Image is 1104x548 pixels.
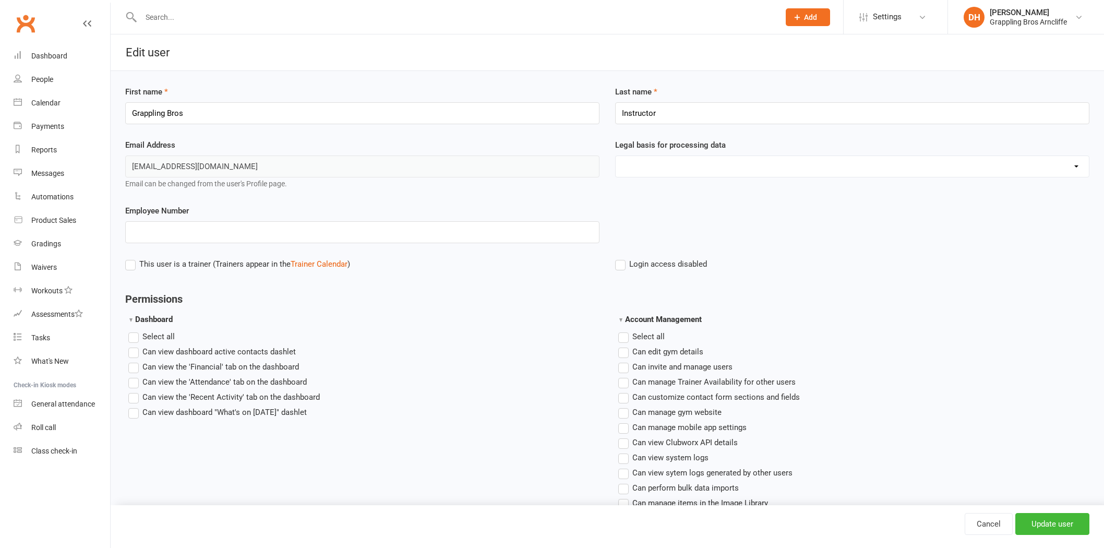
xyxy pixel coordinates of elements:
a: Messages [14,162,110,185]
a: General attendance kiosk mode [14,392,110,416]
label: First name [125,86,168,98]
div: Workouts [31,287,63,295]
div: What's New [31,357,69,365]
a: Calendar [14,91,110,115]
label: Employee Number [125,205,189,217]
div: Waivers [31,263,57,271]
label: Last name [615,86,657,98]
span: Add [804,13,817,21]
a: Roll call [14,416,110,439]
span: Settings [873,5,902,29]
span: Can manage items in the Image Library [632,497,768,508]
span: Can view the 'Recent Activity' tab on the dashboard [142,391,320,402]
div: Dashboard [31,52,67,60]
input: Search... [138,10,772,25]
div: [PERSON_NAME] [990,8,1067,17]
a: Dashboard [14,44,110,68]
span: Can perform bulk data imports [632,482,739,493]
div: Roll call [31,423,56,432]
div: DH [964,7,985,28]
span: Can view Clubworx API details [632,436,738,447]
div: Assessments [31,310,83,318]
a: Reports [14,138,110,162]
div: Grappling Bros Arncliffe [990,17,1067,27]
a: Payments [14,115,110,138]
span: Can invite and manage users [632,361,733,372]
a: Workouts [14,279,110,303]
a: Class kiosk mode [14,439,110,463]
h1: Edit user [111,34,170,70]
span: Account Management [625,315,702,324]
a: People [14,68,110,91]
span: Email can be changed from the user's Profile page. [125,180,287,188]
div: Calendar [31,99,61,107]
span: Login access disabled [629,258,707,269]
label: Legal basis for processing data [615,139,726,151]
span: Select all [142,330,175,341]
div: General attendance [31,400,95,408]
a: Clubworx [13,10,39,37]
span: Can view sytem logs generated by other users [632,467,793,478]
span: Dashboard [135,315,173,324]
span: Can view dashboard active contacts dashlet [142,346,296,356]
span: Can manage Trainer Availability for other users [632,376,796,387]
span: Can edit gym details [632,346,703,356]
h4: Permissions [125,293,1089,305]
div: Tasks [31,333,50,342]
div: Reports [31,146,57,154]
span: Can manage gym website [632,406,722,417]
a: Trainer Calendar [291,259,347,269]
button: Add [786,8,830,26]
a: Automations [14,185,110,209]
a: Cancel [965,513,1013,535]
div: Gradings [31,240,61,248]
span: Can view the 'Attendance' tab on the dashboard [142,376,307,387]
span: Select all [632,330,665,341]
a: Waivers [14,256,110,279]
div: Automations [31,193,74,201]
a: Tasks [14,326,110,350]
a: Gradings [14,232,110,256]
div: Messages [31,169,64,177]
div: Payments [31,122,64,130]
span: Can view the 'Financial' tab on the dashboard [142,361,299,372]
div: Product Sales [31,216,76,224]
span: Can manage mobile app settings [632,421,747,432]
input: Update user [1015,513,1089,535]
div: People [31,75,53,84]
a: Assessments [14,303,110,326]
a: Product Sales [14,209,110,232]
div: Class check-in [31,447,77,455]
label: Email Address [125,139,175,151]
a: What's New [14,350,110,373]
span: This user is a trainer (Trainers appear in the ) [139,258,350,269]
span: Can view dashboard "What's on [DATE]" dashlet [142,406,307,417]
span: Can view system logs [632,451,709,462]
span: Can customize contact form sections and fields [632,391,800,402]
